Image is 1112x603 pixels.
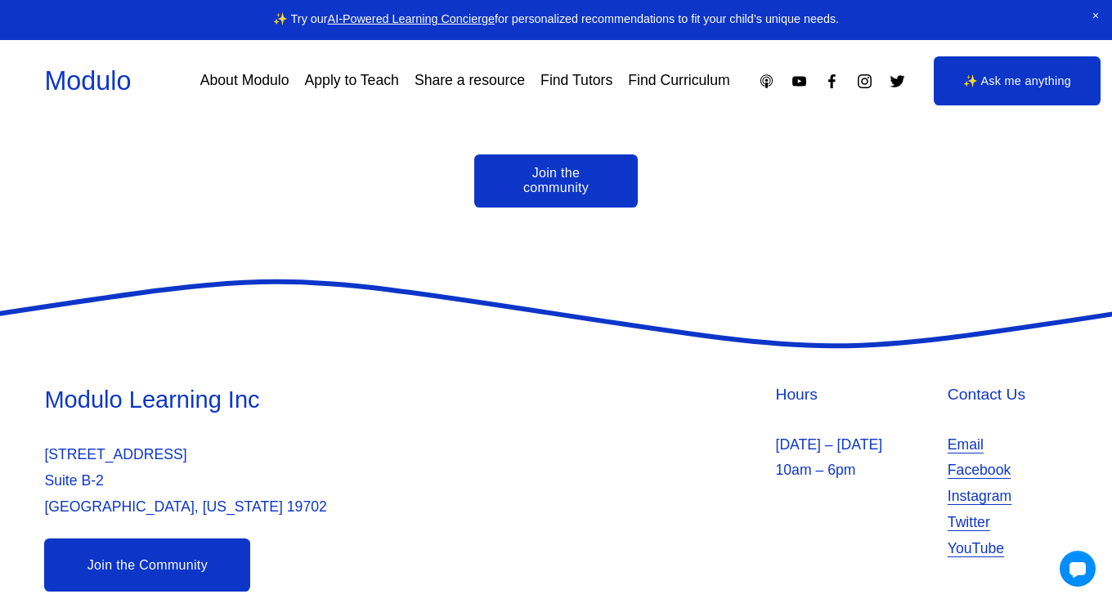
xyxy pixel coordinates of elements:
[775,384,938,406] h4: Hours
[823,73,841,90] a: Facebook
[856,73,873,90] a: Instagram
[948,458,1011,484] a: Facebook
[415,67,525,96] a: Share a resource
[328,12,495,25] a: AI-Powered Learning Concierge
[44,66,131,96] a: Modulo
[775,432,938,484] p: [DATE] – [DATE] 10am – 6pm
[474,154,637,208] a: Join the community
[791,73,808,90] a: YouTube
[540,67,612,96] a: Find Tutors
[934,56,1101,105] a: ✨ Ask me anything
[44,538,250,592] a: Join the Community
[305,67,399,96] a: Apply to Teach
[948,536,1004,562] a: YouTube
[200,67,289,96] a: About Modulo
[628,67,729,96] a: Find Curriculum
[889,73,906,90] a: Twitter
[758,73,775,90] a: Apple Podcasts
[948,484,1011,510] a: Instagram
[44,442,551,520] p: [STREET_ADDRESS] Suite B-2 [GEOGRAPHIC_DATA], [US_STATE] 19702
[948,510,990,536] a: Twitter
[948,432,984,458] a: Email
[948,384,1068,406] h4: Contact Us
[44,384,551,416] h3: Modulo Learning Inc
